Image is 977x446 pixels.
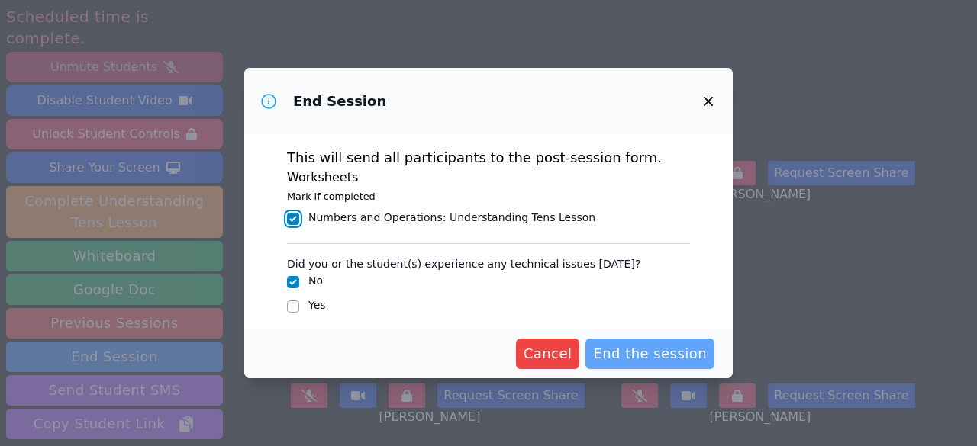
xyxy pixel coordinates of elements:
span: End the session [593,343,707,364]
button: End the session [585,339,714,369]
legend: Did you or the student(s) experience any technical issues [DATE]? [287,250,640,273]
div: Numbers and Operations : Understanding Tens Lesson [308,210,595,225]
span: Cancel [524,343,572,364]
p: This will send all participants to the post-session form. [287,147,690,168]
h3: End Session [293,92,386,111]
h3: Worksheets [287,168,690,187]
small: Mark if completed [287,191,376,202]
label: No [308,274,323,287]
label: Yes [308,299,326,311]
button: Cancel [516,339,580,369]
